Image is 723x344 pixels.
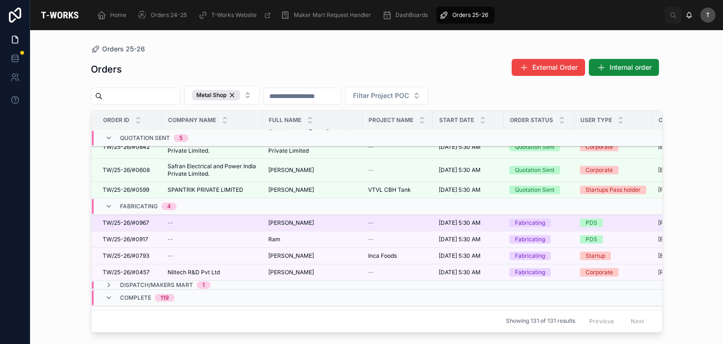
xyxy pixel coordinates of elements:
a: PDS [580,235,647,244]
a: -- [368,269,427,276]
span: Orders 24-25 [151,11,187,19]
a: Corporate [580,268,647,277]
a: Home [94,7,133,24]
a: Safran Electrical and Power India Private Limited. [168,139,257,155]
a: -- [168,219,257,227]
span: [DATE] 5:30 AM [439,166,481,174]
span: Orders 25-26 [452,11,488,19]
a: Ram [268,236,357,243]
span: Inca Foods [368,252,397,260]
span: Company Name [168,116,216,124]
a: [DATE] 5:30 AM [439,269,498,276]
a: Orders 25-26 [436,7,495,24]
span: -- [368,236,374,243]
span: TW/25-26/#0793 [103,252,149,260]
button: Internal order [589,59,659,76]
a: [PERSON_NAME] [268,269,357,276]
span: Safran Electrical and Power India Private Limited. [168,163,257,178]
span: Dispatch/Makers Mart [120,281,193,289]
a: Startups Pass holder [580,186,647,194]
button: Select Button [345,87,428,105]
div: 4 [167,203,171,210]
a: Corporate [580,143,647,151]
span: [DATE] 5:30 AM [439,143,481,151]
span: Maker Mart Request Handler [294,11,371,19]
span: Ram [268,236,281,243]
a: Niltech R&D Pvt Ltd [168,269,257,276]
div: 119 [161,294,169,302]
a: TW/25-26/#0917 [103,236,156,243]
a: Inca Foods [368,252,427,260]
span: [PERSON_NAME] [268,186,314,194]
a: TW/25-26/#0608 [103,166,156,174]
span: T [706,11,710,19]
a: VTVL CBH Tank [368,186,427,194]
button: Unselect METAL_SHOP [192,90,240,100]
span: Internal order [610,63,651,72]
span: TW/25-26/#0967 [103,219,149,227]
span: -- [168,236,173,243]
a: [PERSON_NAME] [268,166,357,174]
span: Filter Project POC [353,91,409,100]
span: External Order [532,63,578,72]
a: TW/25-26/#0599 [103,186,156,194]
a: DashBoards [379,7,434,24]
span: TW/25-26/#0599 [103,186,149,194]
div: Corporate [586,143,613,151]
span: Home [110,11,126,19]
span: User Type [580,116,612,124]
span: T-Works Website [211,11,257,19]
span: SPANTRIK PRIVATE LIMITED [168,186,243,194]
div: Startups Pass holder [586,186,641,194]
a: Quotation Sent [509,186,569,194]
a: TW/25-26/#0457 [103,269,156,276]
a: PDS [580,219,647,227]
div: Startup [586,252,605,260]
a: [DATE] 5:30 AM [439,236,498,243]
button: Select Button [184,86,259,105]
a: -- [368,166,427,174]
span: [DATE] 5:30 AM [439,186,481,194]
div: Quotation Sent [515,166,554,174]
a: TW/25-26/#0842 [103,143,156,151]
a: TW/25-26/#0793 [103,252,156,260]
span: Niltech R&D Pvt Ltd [168,269,220,276]
span: TW/25-26/#0842 [103,143,150,151]
div: Quotation Sent [515,186,554,194]
span: Showing 131 of 131 results [506,318,575,325]
a: -- [368,219,427,227]
span: -- [368,166,374,174]
button: External Order [512,59,585,76]
span: -- [168,219,173,227]
div: Fabricating [515,252,545,260]
a: Orders 24-25 [135,7,193,24]
span: [PERSON_NAME] [268,166,314,174]
a: SPANTRIK PRIVATE LIMITED [168,186,257,194]
span: Full Name [269,116,301,124]
a: Fabricating [509,235,569,244]
span: VTVL CBH Tank [368,186,411,194]
div: Metal Shop [192,90,240,100]
div: PDS [586,219,597,227]
a: Orders 25-26 [91,44,145,54]
h1: Orders [91,63,122,76]
div: Corporate [586,268,613,277]
div: Corporate [586,166,613,174]
span: Order Status [510,116,553,124]
a: Quotation Sent [509,143,569,151]
span: Quotation Sent [120,134,170,142]
a: -- [368,236,427,243]
a: -- [168,236,257,243]
span: [PERSON_NAME] [268,252,314,260]
div: scrollable content [89,5,665,25]
a: [PERSON_NAME] [268,252,357,260]
span: Fabricating [120,203,158,210]
div: Fabricating [515,268,545,277]
img: App logo [38,8,82,23]
a: [DATE] 5:30 AM [439,219,498,227]
div: 1 [202,281,205,289]
span: Orders 25-26 [102,44,145,54]
a: -- [368,143,427,151]
span: [DATE] 5:30 AM [439,236,481,243]
span: DashBoards [395,11,428,19]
